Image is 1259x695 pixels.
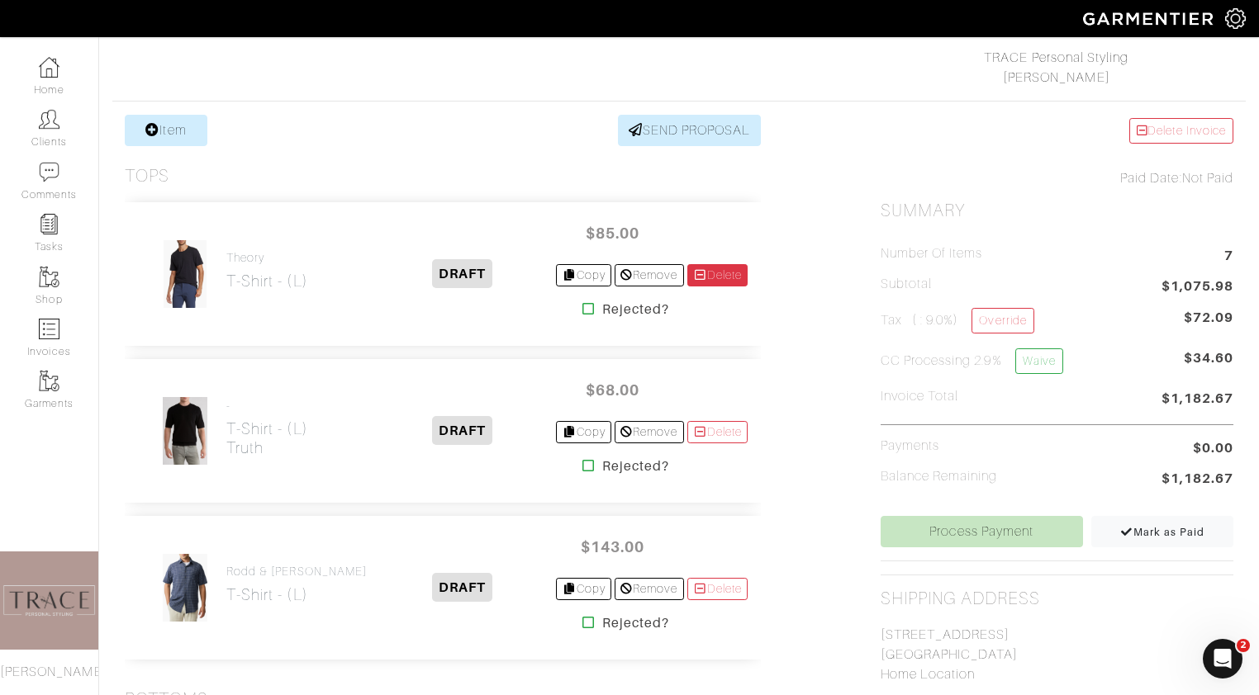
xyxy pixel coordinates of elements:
[39,319,59,339] img: orders-icon-0abe47150d42831381b5fb84f609e132dff9fe21cb692f30cb5eec754e2cba89.png
[226,399,308,413] h4: -
[226,251,308,291] a: Theory T-Shirt - (L)
[39,57,59,78] img: dashboard-icon-dbcd8f5a0b271acd01030246c82b418ddd0df26cd7fceb0bd07c9910d44c42f6.png
[1120,526,1205,538] span: Mark as Paid
[556,421,611,443] a: Copy
[1129,118,1233,144] a: Delete Invoice
[881,438,939,454] h5: Payments
[432,259,492,288] span: DRAFT
[1120,171,1182,186] span: Paid Date:
[1003,70,1110,85] a: [PERSON_NAME]
[226,585,367,604] h2: T-Shirt - (L)
[1091,516,1233,547] a: Mark as Paid
[615,264,683,286] a: Remove
[1203,639,1242,678] iframe: Intercom live chat
[1162,469,1233,491] span: $1,182.67
[1193,438,1233,458] span: $0.00
[972,308,1033,333] a: Override
[615,421,683,443] a: Remove
[1075,4,1225,33] img: garmentier-logo-header-white-b43fb05a5012e4ada735d5af1a66efaba907eab6374d6393d1fbf88cb4ef424d.png
[1237,639,1250,652] span: 2
[39,162,59,182] img: comment-icon-a0a6a9ef722e966f86d9cbdc48e553b5cf19dbc54f86b18d962a5391bc8f6eb6.png
[687,578,748,600] a: Delete
[602,456,669,476] strong: Rejected?
[881,277,932,292] h5: Subtotal
[1162,389,1233,411] span: $1,182.67
[563,215,662,251] span: $85.00
[162,396,208,466] img: QYUY2MtdMvX4ynTEPbz1ZNUf
[563,529,662,565] span: $143.00
[881,589,1041,609] h2: Shipping Address
[1224,246,1233,268] span: 7
[618,115,762,146] a: SEND PROPOSAL
[226,419,308,457] h2: T-Shirt - (L) Truth
[563,372,662,408] span: $68.00
[602,613,669,633] strong: Rejected?
[881,516,1083,547] a: Process Payment
[226,399,308,457] a: - T-Shirt - (L)Truth
[881,246,983,262] h5: Number of Items
[687,264,748,286] a: Delete
[984,50,1128,65] a: TRACE Personal Styling
[556,578,611,600] a: Copy
[226,251,308,265] h4: Theory
[1015,348,1063,374] a: Waive
[881,168,1233,188] div: Not Paid
[615,578,683,600] a: Remove
[881,625,1233,684] p: [STREET_ADDRESS] [GEOGRAPHIC_DATA] Home Location
[556,264,611,286] a: Copy
[163,239,208,309] img: iwZFNC96zP624wHKGVeRo4p7
[125,115,207,146] a: Item
[881,469,998,485] h5: Balance Remaining
[226,565,367,604] a: Rodd & [PERSON_NAME] T-Shirt - (L)
[602,300,669,319] strong: Rejected?
[162,553,209,622] img: Rzsr8PGtGwZb2eB6Dr42zN52
[226,565,367,579] h4: Rodd & [PERSON_NAME]
[881,308,1034,333] h5: Tax ( : 9.0%)
[1162,277,1233,299] span: $1,075.98
[881,348,1063,374] h5: CC Processing 2.9%
[39,371,59,391] img: garments-icon-b7da505a4dc4fd61783c78ac3ca0ef83fa9d6f193b1c9dc38574b1d14d53ca28.png
[39,267,59,287] img: garments-icon-b7da505a4dc4fd61783c78ac3ca0ef83fa9d6f193b1c9dc38574b1d14d53ca28.png
[39,109,59,130] img: clients-icon-6bae9207a08558b7cb47a8932f037763ab4055f8c8b6bfacd5dc20c3e0201464.png
[1184,308,1233,328] span: $72.09
[1225,8,1246,29] img: gear-icon-white-bd11855cb880d31180b6d7d6211b90ccbf57a29d726f0c71d8c61bd08dd39cc2.png
[125,166,169,187] h3: Tops
[226,272,308,291] h2: T-Shirt - (L)
[1184,348,1233,381] span: $34.60
[687,421,748,443] a: Delete
[39,214,59,234] img: reminder-icon-8004d30b9f0a5d33ae49ab947aed9ed385cf756f9e5892f1edd6e32f2345188e.png
[881,201,1233,221] h2: Summary
[432,573,492,602] span: DRAFT
[432,416,492,445] span: DRAFT
[881,389,959,404] h5: Invoice Total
